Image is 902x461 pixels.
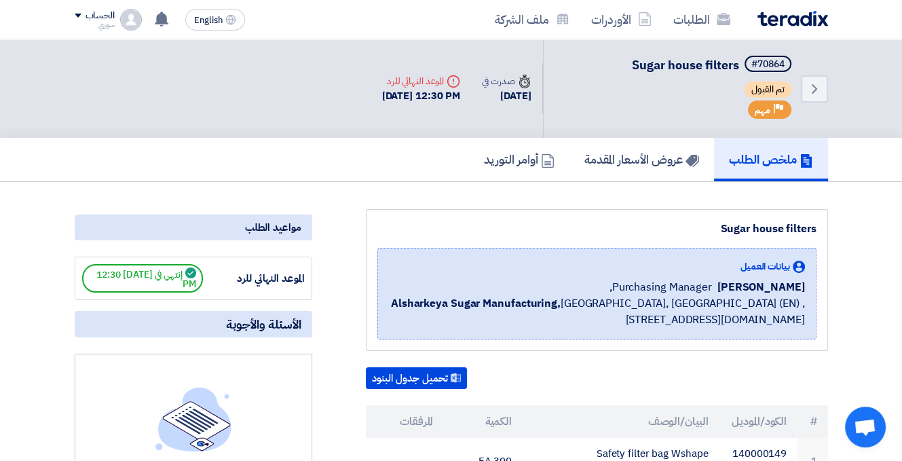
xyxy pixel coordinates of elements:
[609,279,712,295] span: Purchasing Manager,
[82,264,203,293] span: إنتهي في [DATE] 12:30 PM
[75,215,312,240] div: مواعيد الطلب
[729,151,813,167] h5: ملخص الطلب
[226,316,301,332] span: الأسئلة والأجوبة
[717,279,805,295] span: [PERSON_NAME]
[523,405,719,438] th: البيان/الوصف
[719,405,797,438] th: الكود/الموديل
[366,367,467,389] button: تحميل جدول البنود
[755,104,770,117] span: مهم
[194,16,223,25] span: English
[584,151,699,167] h5: عروض الأسعار المقدمة
[86,10,115,22] div: الحساب
[382,88,461,104] div: [DATE] 12:30 PM
[484,151,555,167] h5: أوامر التوريد
[757,11,828,26] img: Teradix logo
[632,56,739,74] span: Sugar house filters
[484,3,580,35] a: ملف الشركة
[203,271,305,287] div: الموعد النهائي للرد
[444,405,523,438] th: الكمية
[482,88,531,104] div: [DATE]
[155,387,231,451] img: empty_state_list.svg
[482,74,531,88] div: صدرت في
[751,60,785,69] div: #70864
[580,3,662,35] a: الأوردرات
[389,295,805,328] span: [GEOGRAPHIC_DATA], [GEOGRAPHIC_DATA] (EN) ,[STREET_ADDRESS][DOMAIN_NAME]
[120,9,142,31] img: profile_test.png
[714,138,828,181] a: ملخص الطلب
[632,56,794,75] h5: Sugar house filters
[740,259,790,274] span: بيانات العميل
[75,21,115,29] div: سوزي
[569,138,714,181] a: عروض الأسعار المقدمة
[382,74,461,88] div: الموعد النهائي للرد
[797,405,828,438] th: #
[745,81,791,98] span: تم القبول
[366,405,445,438] th: المرفقات
[662,3,741,35] a: الطلبات
[377,221,816,237] div: Sugar house filters
[469,138,569,181] a: أوامر التوريد
[845,407,886,447] div: Open chat
[391,295,561,312] b: Alsharkeya Sugar Manufacturing,
[185,9,245,31] button: English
